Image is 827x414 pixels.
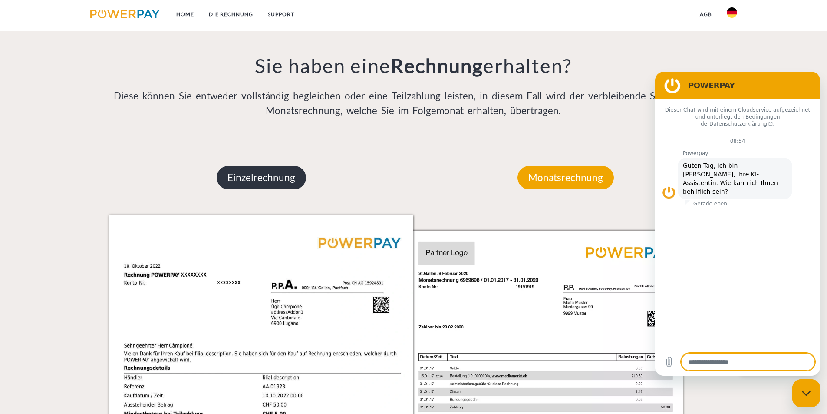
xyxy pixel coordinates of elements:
a: SUPPORT [260,7,302,22]
a: DIE RECHNUNG [201,7,260,22]
p: Diese können Sie entweder vollständig begleichen oder eine Teilzahlung leisten, in diesem Fall wi... [109,89,718,118]
h3: Sie haben eine erhalten? [109,53,718,78]
p: Einzelrechnung [217,166,306,189]
iframe: Messaging-Fenster [655,72,820,376]
a: Home [169,7,201,22]
a: agb [692,7,719,22]
iframe: Schaltfläche zum Öffnen des Messaging-Fensters; Konversation läuft [792,379,820,407]
b: Rechnung [391,54,483,77]
img: logo-powerpay.svg [90,10,160,18]
img: de [727,7,737,18]
p: Monatsrechnung [517,166,614,189]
